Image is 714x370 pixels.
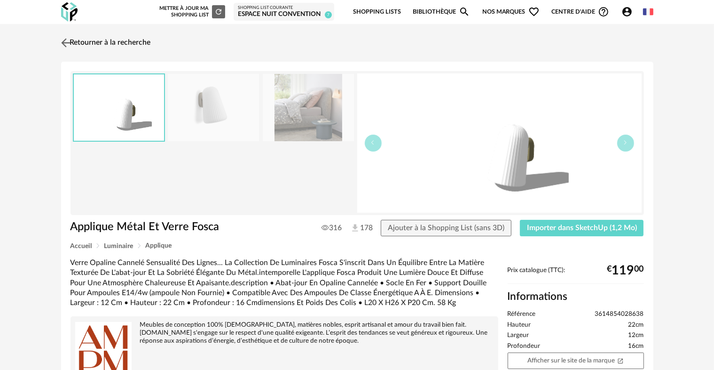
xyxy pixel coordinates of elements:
h2: Informations [508,290,644,304]
span: Accueil [71,243,92,249]
img: fr [643,7,653,17]
div: Espace Nuit Convention [238,10,330,19]
img: ba4d630c490776d7b40f3a002499caf9.jpg [168,74,259,141]
span: Luminaire [104,243,133,249]
img: thumbnail.png [74,74,164,141]
span: 178 [350,223,363,233]
span: Nos marques [482,1,540,23]
span: Centre d'aideHelp Circle Outline icon [551,6,609,17]
span: Profondeur [508,342,541,351]
span: Heart Outline icon [528,6,540,17]
a: BibliothèqueMagnify icon [413,1,470,23]
span: Magnify icon [459,6,470,17]
button: Ajouter à la Shopping List (sans 3D) [381,220,511,237]
img: svg+xml;base64,PHN2ZyB3aWR0aD0iMjQiIGhlaWdodD0iMjQiIHZpZXdCb3g9IjAgMCAyNCAyNCIgZmlsbD0ibm9uZSIgeG... [59,36,72,49]
span: 3614854028638 [595,310,644,319]
span: 12cm [628,331,644,340]
span: 119 [612,267,635,274]
a: Shopping List courante Espace Nuit Convention 7 [238,5,330,19]
span: Applique [146,242,172,249]
span: Open In New icon [617,357,624,363]
span: Account Circle icon [621,6,633,17]
div: Shopping List courante [238,5,330,11]
div: Breadcrumb [71,242,644,249]
span: 7 [325,11,332,18]
span: Importer dans SketchUp (1,2 Mo) [527,224,637,232]
img: Téléchargements [350,223,360,233]
div: Meubles de conception 100% [DEMOGRAPHIC_DATA], matières nobles, esprit artisanal et amour du trav... [75,321,494,345]
img: b4139081002ed75d83372f2068d67f04.jpg [263,74,354,141]
span: 16cm [628,342,644,351]
span: Référence [508,310,536,319]
img: thumbnail.png [357,73,642,213]
a: Shopping Lists [353,1,401,23]
span: Largeur [508,331,529,340]
span: Ajouter à la Shopping List (sans 3D) [388,224,504,232]
img: OXP [61,2,78,22]
button: Importer dans SketchUp (1,2 Mo) [520,220,644,237]
a: Retourner à la recherche [59,32,151,53]
span: Account Circle icon [621,6,637,17]
div: € 00 [607,267,644,274]
div: Mettre à jour ma Shopping List [157,5,225,18]
span: Help Circle Outline icon [598,6,609,17]
a: Afficher sur le site de la marqueOpen In New icon [508,353,644,369]
span: Refresh icon [214,9,223,14]
span: Hauteur [508,321,531,330]
span: 316 [322,223,342,233]
div: Prix catalogue (TTC): [508,266,644,284]
h1: Applique Métal Et Verre Fosca [71,220,304,234]
div: Verre Opaline Cannelé Sensualité Des Lignes... La Collection De Luminaires Fosca S'inscrit Dans U... [71,258,498,308]
span: 22cm [628,321,644,330]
